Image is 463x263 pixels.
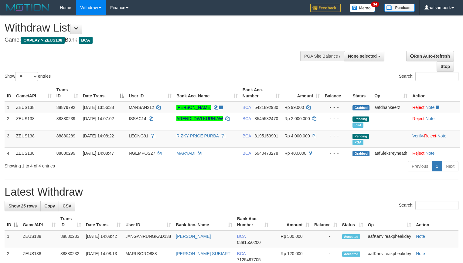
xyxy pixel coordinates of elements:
[56,105,75,110] span: 88879792
[14,147,54,159] td: ZEUS138
[59,201,75,211] a: CSV
[426,116,435,121] a: Note
[399,72,458,81] label: Search:
[372,147,410,159] td: aafSieksreyneath
[237,234,246,239] span: BCA
[176,151,196,156] a: MARYADI
[237,240,261,245] span: Copy 0891550200 to clipboard
[83,105,114,110] span: [DATE] 13:56:38
[129,151,155,156] span: NGEMPOS27
[5,231,20,248] td: 1
[254,116,278,121] span: Copy 8545582470 to clipboard
[5,147,14,159] td: 4
[176,133,219,138] a: RIZKY PRICE PURBA
[442,161,458,171] a: Next
[5,160,188,169] div: Showing 1 to 4 of 4 entries
[14,102,54,113] td: ZEUS138
[352,151,369,156] span: Grabbed
[173,213,234,231] th: Bank Acc. Name: activate to sort column ascending
[126,84,174,102] th: User ID: activate to sort column ascending
[352,140,363,145] span: Marked by aafnoeunsreypich
[312,231,340,248] td: -
[325,150,348,156] div: - - -
[412,116,424,121] a: Reject
[271,231,312,248] td: Rp 500,000
[350,4,375,12] img: Button%20Memo.svg
[410,147,460,159] td: ·
[235,213,271,231] th: Bank Acc. Number: activate to sort column ascending
[416,251,425,256] a: Note
[83,231,123,248] td: [DATE] 14:08:42
[284,133,310,138] span: Rp 4.000.000
[426,105,435,110] a: Note
[21,37,65,44] span: OXPLAY > ZEUS138
[399,201,458,210] label: Search:
[340,213,366,231] th: Status: activate to sort column ascending
[58,213,83,231] th: Trans ID: activate to sort column ascending
[237,257,261,262] span: Copy 7125497705 to clipboard
[254,105,278,110] span: Copy 5421892980 to clipboard
[56,151,75,156] span: 88880299
[424,133,436,138] a: Reject
[325,104,348,110] div: - - -
[176,105,211,110] a: [PERSON_NAME]
[79,37,92,44] span: BCA
[5,102,14,113] td: 1
[312,213,340,231] th: Balance: activate to sort column ascending
[410,130,460,147] td: · ·
[176,234,211,239] a: [PERSON_NAME]
[406,51,454,61] a: Run Auto-Refresh
[414,213,458,231] th: Action
[415,201,458,210] input: Search:
[412,133,423,138] a: Verify
[56,116,75,121] span: 88880239
[412,105,424,110] a: Reject
[5,84,14,102] th: ID
[352,134,369,139] span: Pending
[254,151,278,156] span: Copy 5940473278 to clipboard
[83,151,114,156] span: [DATE] 14:08:47
[5,37,303,43] h4: Game: Bank:
[237,251,246,256] span: BCA
[15,72,38,81] select: Showentries
[174,84,240,102] th: Bank Acc. Name: activate to sort column ascending
[80,84,127,102] th: Date Trans.: activate to sort column descending
[344,51,384,61] button: None selected
[9,204,37,208] span: Show 25 rows
[129,116,146,121] span: ISSAC14
[5,3,51,12] img: MOTION_logo.png
[348,54,377,59] span: None selected
[322,84,350,102] th: Balance
[14,84,54,102] th: Game/API: activate to sort column ascending
[83,116,114,121] span: [DATE] 14:07:02
[437,61,454,72] a: Stop
[415,72,458,81] input: Search:
[14,130,54,147] td: ZEUS138
[352,105,369,110] span: Grabbed
[432,161,442,171] a: 1
[408,161,432,171] a: Previous
[437,133,447,138] a: Note
[5,186,458,198] h1: Latest Withdraw
[352,116,369,122] span: Pending
[176,251,230,256] a: [PERSON_NAME] SUBIART
[54,84,80,102] th: Trans ID: activate to sort column ascending
[282,84,322,102] th: Amount: activate to sort column ascending
[410,102,460,113] td: ·
[254,133,278,138] span: Copy 8195159901 to clipboard
[366,213,414,231] th: Op: activate to sort column ascending
[300,51,344,61] div: PGA Site Balance /
[83,133,114,138] span: [DATE] 14:08:22
[325,133,348,139] div: - - -
[372,84,410,102] th: Op: activate to sort column ascending
[352,123,363,128] span: Marked by aafpengsreynich
[40,201,59,211] a: Copy
[5,201,41,211] a: Show 25 rows
[243,133,251,138] span: BCA
[63,204,71,208] span: CSV
[56,133,75,138] span: 88880289
[410,113,460,130] td: ·
[240,84,282,102] th: Bank Acc. Number: activate to sort column ascending
[176,116,223,121] a: ARENDI DWI KURNIAW
[342,251,360,257] span: Accepted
